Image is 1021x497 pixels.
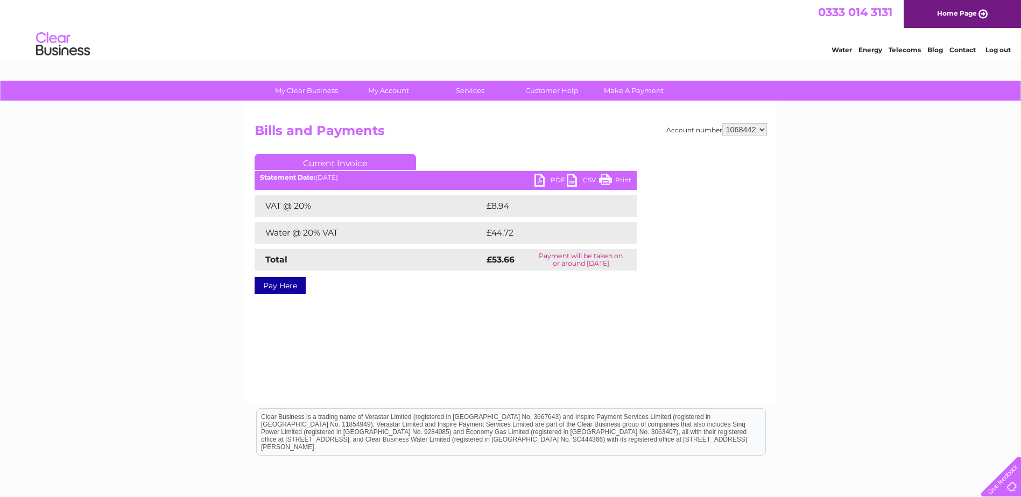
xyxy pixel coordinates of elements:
img: logo.png [36,28,90,61]
td: Payment will be taken on or around [DATE] [525,249,637,271]
td: £44.72 [484,222,615,244]
td: £8.94 [484,195,612,217]
h2: Bills and Payments [255,123,767,144]
a: PDF [534,174,567,189]
div: Account number [666,123,767,136]
a: Customer Help [508,81,596,101]
a: My Clear Business [262,81,351,101]
a: Pay Here [255,277,306,294]
a: Energy [858,46,882,54]
a: Print [599,174,631,189]
div: Clear Business is a trading name of Verastar Limited (registered in [GEOGRAPHIC_DATA] No. 3667643... [257,6,765,52]
a: Contact [949,46,976,54]
a: Services [426,81,515,101]
td: VAT @ 20% [255,195,484,217]
a: Water [832,46,852,54]
a: Telecoms [889,46,921,54]
strong: Total [265,254,287,265]
a: Blog [927,46,943,54]
a: My Account [344,81,433,101]
b: Statement Date: [260,173,315,181]
td: Water @ 20% VAT [255,222,484,244]
a: Log out [985,46,1011,54]
a: 0333 014 3131 [818,5,892,19]
div: [DATE] [255,174,637,181]
a: Current Invoice [255,154,416,170]
a: CSV [567,174,599,189]
a: Make A Payment [589,81,678,101]
strong: £53.66 [487,254,515,265]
